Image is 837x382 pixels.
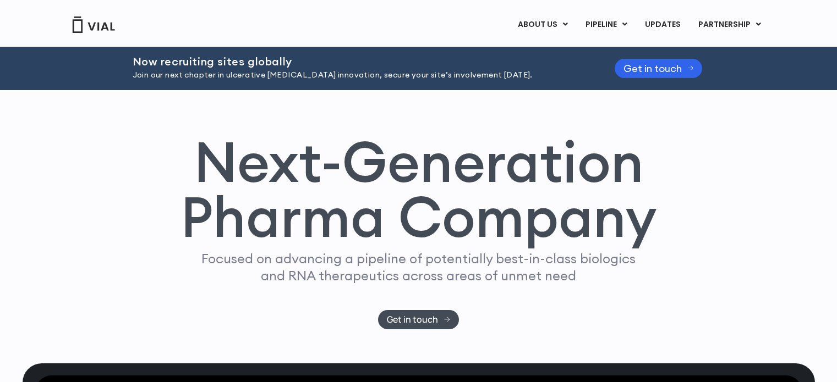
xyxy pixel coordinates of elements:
span: Get in touch [623,64,682,73]
img: Vial Logo [72,16,116,33]
a: Get in touch [378,310,459,329]
a: Get in touch [615,59,703,78]
span: Get in touch [387,315,438,324]
a: ABOUT USMenu Toggle [509,15,576,34]
a: UPDATES [636,15,689,34]
p: Join our next chapter in ulcerative [MEDICAL_DATA] innovation, secure your site’s involvement [DA... [133,69,587,81]
p: Focused on advancing a pipeline of potentially best-in-class biologics and RNA therapeutics acros... [197,250,641,284]
a: PIPELINEMenu Toggle [577,15,636,34]
h2: Now recruiting sites globally [133,56,587,68]
h1: Next-Generation Pharma Company [180,134,657,245]
a: PARTNERSHIPMenu Toggle [690,15,770,34]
